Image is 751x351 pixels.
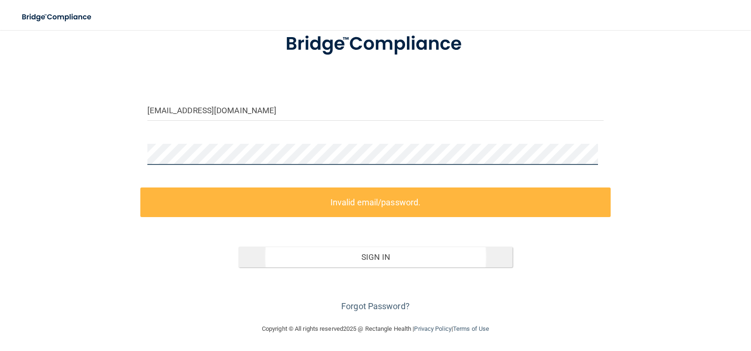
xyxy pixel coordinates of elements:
[414,325,451,332] a: Privacy Policy
[14,8,100,27] img: bridge_compliance_login_screen.278c3ca4.svg
[341,301,410,311] a: Forgot Password?
[453,325,489,332] a: Terms of Use
[147,100,604,121] input: Email
[238,247,513,267] button: Sign In
[266,20,485,69] img: bridge_compliance_login_screen.278c3ca4.svg
[140,187,611,217] label: Invalid email/password.
[204,314,547,344] div: Copyright © All rights reserved 2025 @ Rectangle Health | |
